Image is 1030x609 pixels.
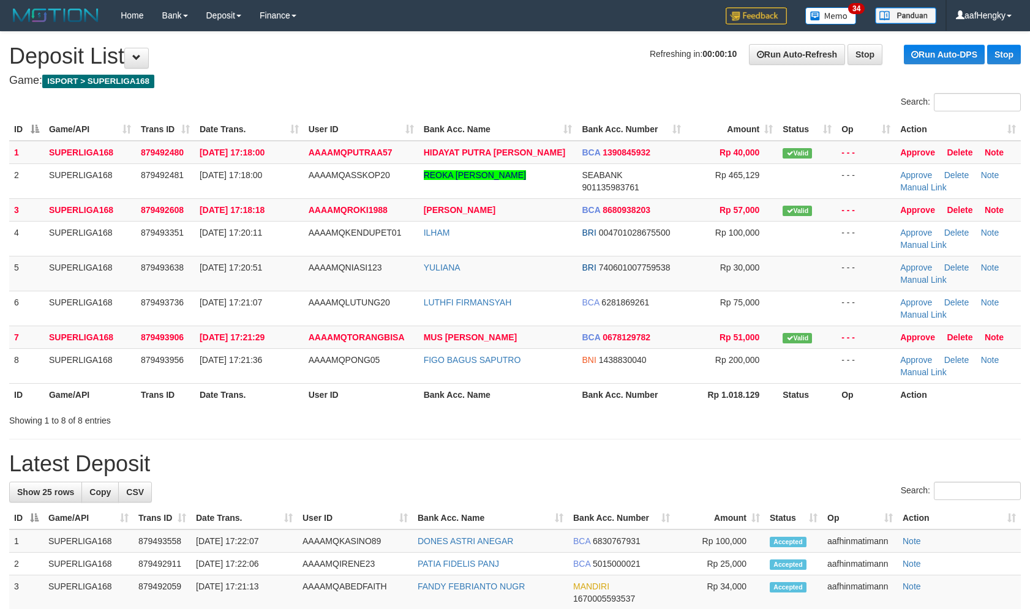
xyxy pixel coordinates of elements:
a: Run Auto-Refresh [749,44,845,65]
a: Note [903,559,921,569]
a: DONES ASTRI ANEGAR [418,536,513,546]
span: [DATE] 17:21:29 [200,332,265,342]
td: - - - [836,163,895,198]
th: Trans ID [136,383,195,406]
a: Note [985,205,1004,215]
a: Note [981,170,999,180]
span: AAAAMQPUTRAA57 [309,148,393,157]
span: Rp 465,129 [715,170,759,180]
span: AAAAMQPONG05 [309,355,380,365]
th: Bank Acc. Number: activate to sort column ascending [568,507,675,529]
span: MANDIRI [573,581,609,591]
a: Note [985,148,1004,157]
span: 879492480 [141,148,184,157]
td: SUPERLIGA168 [44,141,136,164]
th: Game/API: activate to sort column ascending [44,118,136,141]
span: Rp 30,000 [720,263,760,272]
span: [DATE] 17:20:51 [200,263,262,272]
span: BNI [582,355,596,365]
a: Delete [944,170,969,180]
span: AAAAMQKENDUPET01 [309,228,402,237]
a: Delete [944,355,969,365]
a: Manual Link [900,275,947,285]
td: 879492911 [133,553,191,575]
span: [DATE] 17:18:18 [200,205,265,215]
a: Stop [848,44,882,65]
td: Rp 25,000 [675,553,765,575]
a: MUS [PERSON_NAME] [424,332,517,342]
a: CSV [118,482,152,503]
span: Valid transaction [783,206,812,216]
th: Game/API [44,383,136,406]
a: FANDY FEBRIANTO NUGR [418,581,525,591]
h1: Latest Deposit [9,452,1021,476]
td: AAAAMQIRENE23 [298,553,413,575]
td: 4 [9,221,44,256]
a: Approve [900,148,935,157]
th: ID: activate to sort column descending [9,507,43,529]
th: Trans ID: activate to sort column ascending [133,507,191,529]
a: Manual Link [900,310,947,319]
a: Delete [944,263,969,272]
th: Date Trans.: activate to sort column ascending [195,118,304,141]
td: SUPERLIGA168 [43,529,133,553]
span: Copy 1390845932 to clipboard [603,148,650,157]
span: 879492608 [141,205,184,215]
a: Note [985,332,1004,342]
a: Approve [900,297,932,307]
a: Approve [900,170,932,180]
a: Approve [900,355,932,365]
th: Bank Acc. Name: activate to sort column ascending [419,118,577,141]
a: HIDAYAT PUTRA [PERSON_NAME] [424,148,566,157]
span: AAAAMQROKI1988 [309,205,388,215]
th: Game/API: activate to sort column ascending [43,507,133,529]
td: SUPERLIGA168 [43,553,133,575]
a: [PERSON_NAME] [424,205,495,215]
th: ID [9,383,44,406]
span: [DATE] 17:18:00 [200,170,262,180]
td: - - - [836,256,895,291]
span: Copy 740601007759538 to clipboard [599,263,671,272]
td: [DATE] 17:22:07 [191,529,298,553]
span: 879493736 [141,297,184,307]
span: 879493638 [141,263,184,272]
span: CSV [126,487,144,497]
h4: Game: [9,75,1021,87]
td: - - - [836,291,895,326]
span: AAAAMQLUTUNG20 [309,297,390,307]
td: AAAAMQKASINO89 [298,529,413,553]
td: SUPERLIGA168 [44,163,136,198]
td: Rp 100,000 [675,529,765,553]
a: Note [981,228,999,237]
td: SUPERLIGA168 [44,291,136,326]
span: Copy 1438830040 to clipboard [599,355,647,365]
a: ILHAM [424,228,450,237]
a: Run Auto-DPS [904,45,985,64]
td: SUPERLIGA168 [44,198,136,221]
span: [DATE] 17:20:11 [200,228,262,237]
span: Copy 1670005593537 to clipboard [573,594,635,603]
td: 1 [9,529,43,553]
th: Bank Acc. Number: activate to sort column ascending [577,118,686,141]
label: Search: [901,482,1021,500]
th: Status: activate to sort column ascending [778,118,836,141]
th: Action: activate to sort column ascending [898,507,1021,529]
span: BRI [582,228,596,237]
td: SUPERLIGA168 [44,348,136,383]
th: Amount: activate to sort column ascending [686,118,778,141]
span: BRI [582,263,596,272]
span: Rp 51,000 [720,332,759,342]
a: Approve [900,228,932,237]
span: 879493956 [141,355,184,365]
a: Note [981,355,999,365]
div: Showing 1 to 8 of 8 entries [9,409,420,427]
span: Accepted [770,559,806,570]
td: 7 [9,326,44,348]
a: Note [903,536,921,546]
a: Delete [944,297,969,307]
span: Valid transaction [783,148,812,159]
a: FIGO BAGUS SAPUTRO [424,355,521,365]
span: 879493906 [141,332,184,342]
td: - - - [836,326,895,348]
a: Approve [900,332,935,342]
